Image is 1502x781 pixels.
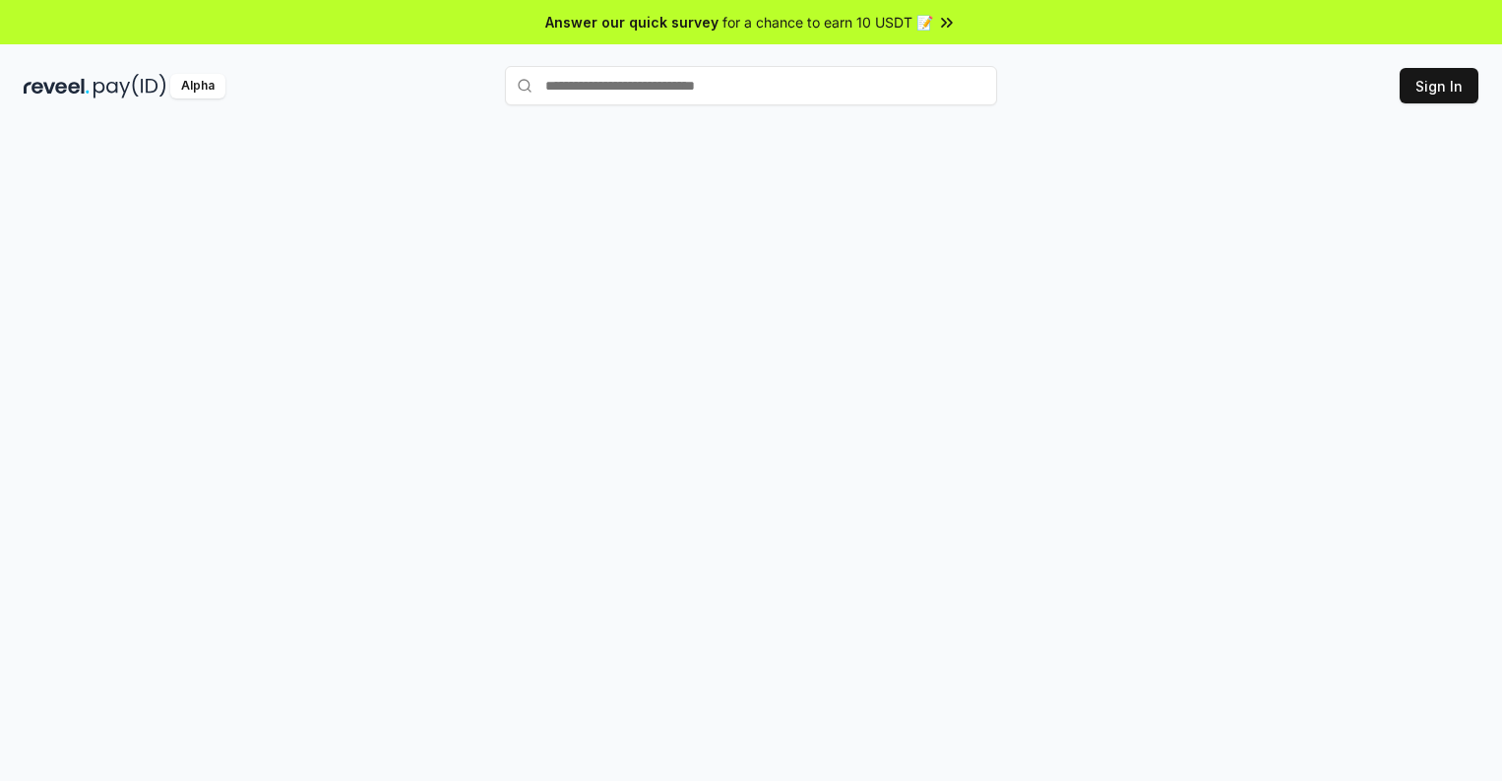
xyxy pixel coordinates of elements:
[24,74,90,98] img: reveel_dark
[722,12,933,33] span: for a chance to earn 10 USDT 📝
[94,74,166,98] img: pay_id
[545,12,719,33] span: Answer our quick survey
[1400,68,1478,103] button: Sign In
[170,74,225,98] div: Alpha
